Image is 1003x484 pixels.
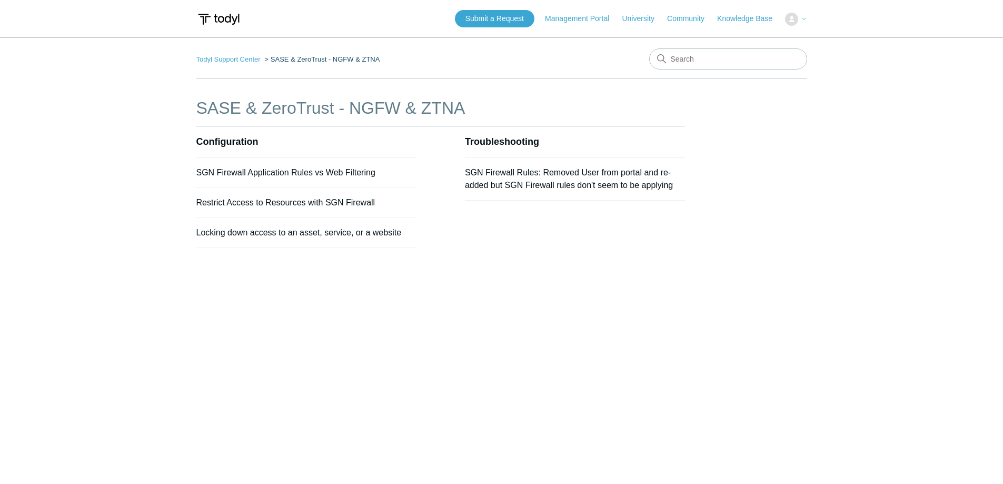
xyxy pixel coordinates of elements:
li: Todyl Support Center [196,55,263,63]
a: Submit a Request [455,10,534,27]
h1: SASE & ZeroTrust - NGFW & ZTNA [196,95,685,121]
a: Community [667,13,715,24]
a: Configuration [196,136,259,147]
a: Troubleshooting [465,136,539,147]
a: Management Portal [545,13,620,24]
a: Locking down access to an asset, service, or a website [196,228,402,237]
a: Todyl Support Center [196,55,261,63]
a: University [622,13,664,24]
img: Todyl Support Center Help Center home page [196,9,241,29]
input: Search [649,48,807,70]
li: SASE & ZeroTrust - NGFW & ZTNA [262,55,380,63]
a: Restrict Access to Resources with SGN Firewall [196,198,375,207]
a: Knowledge Base [717,13,783,24]
a: SGN Firewall Rules: Removed User from portal and re-added but SGN Firewall rules don't seem to be... [465,168,673,190]
a: SGN Firewall Application Rules vs Web Filtering [196,168,375,177]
